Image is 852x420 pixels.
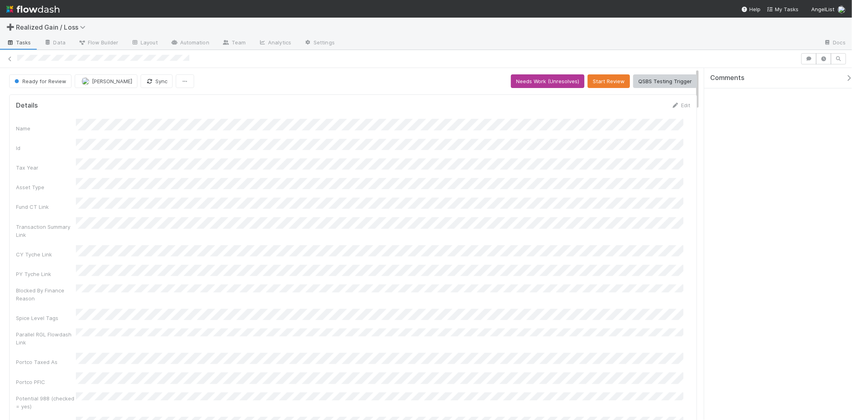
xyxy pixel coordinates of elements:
[78,38,118,46] span: Flow Builder
[141,74,173,88] button: Sync
[16,250,76,258] div: CY Tyche Link
[671,102,690,108] a: Edit
[298,37,341,50] a: Settings
[16,23,89,31] span: Realized Gain / Loss
[633,74,697,88] button: QSBS Testing Trigger
[252,37,298,50] a: Analytics
[75,74,137,88] button: [PERSON_NAME]
[16,270,76,278] div: PY Tyche Link
[6,2,60,16] img: logo-inverted-e16ddd16eac7371096b0.svg
[16,102,38,110] h5: Details
[38,37,72,50] a: Data
[767,6,798,12] span: My Tasks
[767,5,798,13] a: My Tasks
[741,5,761,13] div: Help
[16,286,76,302] div: Blocked By Finance Reason
[838,6,846,14] img: avatar_66854b90-094e-431f-b713-6ac88429a2b8.png
[811,6,834,12] span: AngelList
[16,164,76,172] div: Tax Year
[125,37,164,50] a: Layout
[16,124,76,132] div: Name
[16,223,76,239] div: Transaction Summary Link
[72,37,125,50] a: Flow Builder
[6,38,31,46] span: Tasks
[164,37,216,50] a: Automation
[16,203,76,211] div: Fund CT Link
[710,74,745,82] span: Comments
[16,394,76,410] div: Potential 988 (checked = yes)
[6,24,14,30] span: ➕
[16,314,76,322] div: Spice Level Tags
[511,74,584,88] button: Needs Work (Unresolves)
[16,330,76,346] div: Parallel RGL Flowdash Link
[817,37,852,50] a: Docs
[16,183,76,191] div: Asset Type
[92,78,132,84] span: [PERSON_NAME]
[16,144,76,152] div: Id
[16,358,76,366] div: Portco Taxed As
[588,74,630,88] button: Start Review
[81,77,89,85] img: avatar_04ed6c9e-3b93-401c-8c3a-8fad1b1fc72c.png
[16,378,76,386] div: Portco PFIC
[216,37,252,50] a: Team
